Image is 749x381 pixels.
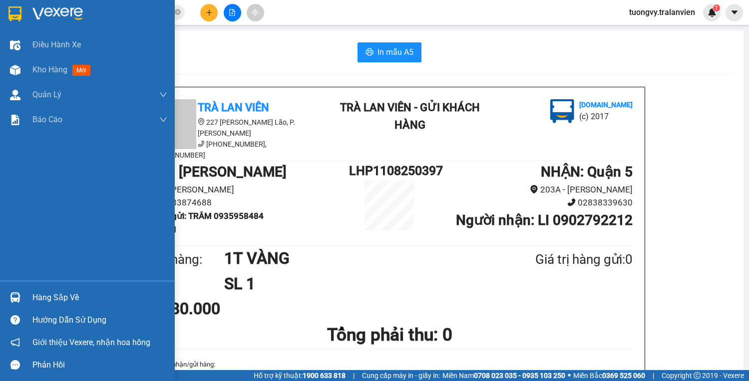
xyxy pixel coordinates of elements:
span: down [159,116,167,124]
li: 02838339630 [430,196,633,209]
span: Giới thiệu Vexere, nhận hoa hồng [32,336,150,349]
img: icon-new-feature [708,8,717,17]
span: Quản Lý [32,88,61,101]
span: Miền Nam [442,370,565,381]
span: aim [252,9,259,16]
img: warehouse-icon [10,40,20,50]
span: In mẫu A5 [377,46,413,58]
li: [PHONE_NUMBER], [PHONE_NUMBER] [146,139,326,161]
button: printerIn mẫu A5 [358,42,421,62]
img: logo.jpg [550,99,574,123]
span: phone [567,198,576,206]
span: file-add [229,9,236,16]
span: | [353,370,355,381]
li: 203A - [PERSON_NAME] [430,183,633,196]
div: Giá trị hàng gửi: 0 [487,249,633,270]
b: [DOMAIN_NAME] [579,101,633,109]
div: Hàng sắp về [32,290,167,305]
button: aim [247,4,264,21]
span: environment [530,185,538,193]
li: 227 [PERSON_NAME] Lão, P. [PERSON_NAME] [146,117,326,139]
img: warehouse-icon [10,65,20,75]
b: NHẬN : Quận 5 [541,164,633,180]
sup: 1 [713,4,720,11]
img: warehouse-icon [10,292,20,303]
div: Phản hồi [32,358,167,373]
span: environment [198,118,205,125]
b: Người nhận : LI 0902792212 [456,212,633,228]
span: question-circle [10,315,20,325]
button: file-add [224,4,241,21]
span: Cung cấp máy in - giấy in: [362,370,440,381]
li: 26 [PERSON_NAME] [146,183,349,196]
b: Người gửi : TRÂM 0935958484 [146,211,264,221]
button: plus [200,4,218,21]
b: Trà Lan Viên - Gửi khách hàng [340,101,480,131]
span: mới [72,65,90,76]
span: phone [198,140,205,147]
span: | [653,370,654,381]
span: copyright [694,372,701,379]
span: printer [366,48,374,57]
img: solution-icon [10,115,20,125]
strong: 0369 525 060 [602,372,645,380]
strong: 1900 633 818 [303,372,346,380]
span: 1 [715,4,718,11]
span: notification [10,338,20,347]
h1: LHP1108250397 [349,161,430,181]
p: 1.Khi nhận hàng, quý khách phải báo mã số " " phải trình . [146,370,633,380]
img: logo-vxr [8,6,21,21]
strong: 0708 023 035 - 0935 103 250 [474,372,565,380]
b: GỬI : [PERSON_NAME] [146,164,287,180]
img: warehouse-icon [10,90,20,100]
span: ⚪️ [568,374,571,378]
span: Hỗ trợ kỹ thuật: [254,370,346,381]
li: (c) 2017 [579,110,633,123]
span: close-circle [175,8,181,17]
span: Điều hành xe [32,38,81,51]
span: close-circle [175,9,181,15]
button: caret-down [726,4,743,21]
span: message [10,360,20,370]
b: Trà Lan Viên [198,101,269,114]
div: Tên hàng: [146,249,224,270]
h1: SL 1 [224,271,487,296]
span: Kho hàng [32,65,67,74]
span: tuongvy.tralanvien [621,6,703,18]
h1: 1T VÀNG [224,246,487,271]
span: Báo cáo [32,113,62,126]
div: Hướng dẫn sử dụng [32,313,167,328]
div: CR 30.000 [146,296,307,321]
span: Miền Bắc [573,370,645,381]
li: 02583874688 [146,196,349,209]
span: plus [206,9,213,16]
span: caret-down [730,8,739,17]
span: down [159,91,167,99]
h1: Tổng phải thu: 0 [146,321,633,349]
